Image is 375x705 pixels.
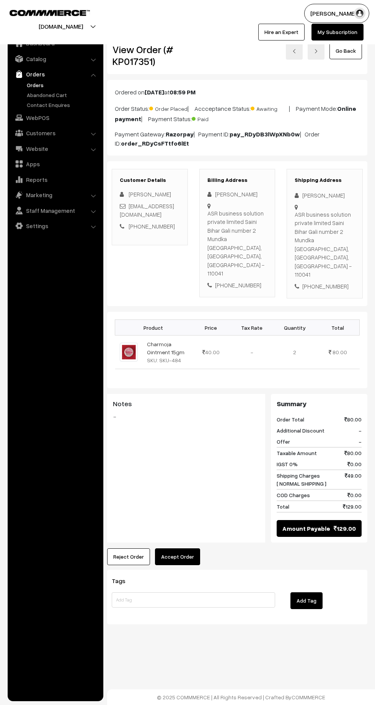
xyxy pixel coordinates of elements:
a: COMMMERCE [292,694,325,700]
button: Accept Order [155,548,200,565]
span: Tags [112,577,135,585]
blockquote: - [113,412,259,421]
button: [DOMAIN_NAME] [12,17,110,36]
a: [PHONE_NUMBER] [129,223,175,230]
td: - [230,335,273,369]
div: [PHONE_NUMBER] [295,282,355,291]
span: 80.00 [344,415,362,423]
b: order_RDyCsFTtfo6lEt [121,139,189,147]
img: COMMMERCE [10,10,90,16]
p: Payment Gateway: | Payment ID: | Order ID: [115,130,360,148]
a: Catalog [10,52,101,66]
th: Quantity [273,320,316,335]
a: Contact Enquires [25,101,101,109]
a: Customers [10,126,101,140]
span: Order Placed [149,103,187,113]
h3: Summary [277,400,362,408]
span: 49.00 [345,472,362,488]
img: CHARMOJA.jpg [120,343,138,361]
b: 08:59 PM [170,88,196,96]
div: [PERSON_NAME] [207,190,267,199]
a: Marketing [10,188,101,202]
h2: View Order (# KP017351) [112,44,188,67]
a: Reports [10,173,101,186]
span: Awaiting [251,103,289,113]
span: Amount Payable [282,524,330,533]
b: Razorpay [166,130,194,138]
a: COMMMERCE [10,8,77,17]
a: Orders [10,67,101,81]
span: Offer [277,438,290,446]
span: 80.00 [333,349,347,355]
span: Total [277,502,289,511]
div: [PHONE_NUMBER] [207,281,267,290]
span: 40.00 [202,349,220,355]
a: [EMAIL_ADDRESS][DOMAIN_NAME] [120,203,174,218]
a: Charmoja Ointment 15gm [147,341,184,355]
span: - [359,426,362,434]
button: Reject Order [107,548,150,565]
div: ASR business solution private limited Saini Bihar Gali number 2 Mundka [GEOGRAPHIC_DATA], [GEOGRA... [295,210,355,279]
button: [PERSON_NAME] [304,4,369,23]
img: right-arrow.png [314,49,318,53]
span: 0.00 [347,460,362,468]
div: [PERSON_NAME] [295,191,355,200]
p: Order Status: | Accceptance Status: | Payment Mode: | Payment Status: [115,103,360,123]
span: Additional Discount [277,426,324,434]
h3: Billing Address [207,177,267,183]
span: COD Charges [277,491,310,499]
p: Ordered on at [115,88,360,97]
th: Product [115,320,192,335]
span: 129.00 [343,502,362,511]
input: Add Tag [112,592,275,608]
span: Order Total [277,415,304,423]
a: Staff Management [10,204,101,217]
img: left-arrow.png [292,49,297,53]
b: pay_RDyDB3lWpXNb0w [230,130,300,138]
span: - [359,438,362,446]
div: SKU: SKU-484 [147,356,187,364]
h3: Notes [113,400,259,408]
a: My Subscription [311,24,364,41]
button: Add Tag [290,592,323,609]
a: Hire an Expert [258,24,305,41]
th: Tax Rate [230,320,273,335]
h3: Shipping Address [295,177,355,183]
div: ASR business solution private limited Saini Bihar Gali number 2 Mundka [GEOGRAPHIC_DATA], [GEOGRA... [207,209,267,278]
a: Apps [10,157,101,171]
span: Paid [192,113,230,123]
h3: Customer Details [120,177,180,183]
span: 0.00 [347,491,362,499]
a: Orders [25,81,101,89]
a: Abandoned Cart [25,91,101,99]
span: IGST 0% [277,460,298,468]
span: 80.00 [344,449,362,457]
span: Shipping Charges [ NORMAL SHIPPING ] [277,472,326,488]
th: Price [192,320,230,335]
span: [PERSON_NAME] [129,191,171,198]
a: WebPOS [10,111,101,125]
img: user [354,8,365,19]
th: Total [316,320,359,335]
span: 129.00 [334,524,356,533]
a: Settings [10,219,101,233]
a: Go Back [329,42,362,59]
span: 2 [293,349,296,355]
footer: © 2025 COMMMERCE | All Rights Reserved | Crafted By [107,689,375,705]
b: [DATE] [145,88,164,96]
span: Taxable Amount [277,449,317,457]
a: Website [10,142,101,156]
